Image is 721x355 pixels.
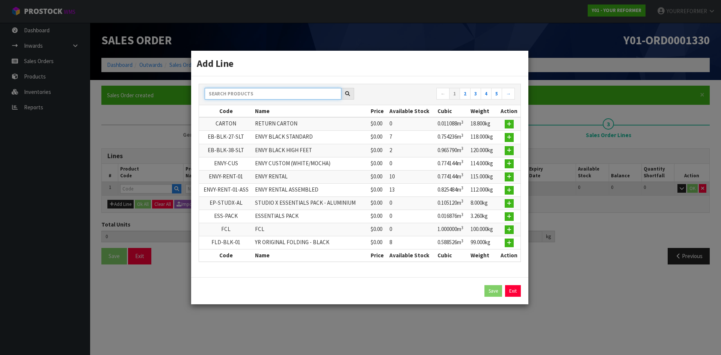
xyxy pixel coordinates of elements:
td: 0.105120m [436,197,468,210]
a: Exit [505,285,521,297]
th: Action [498,105,520,117]
th: Available Stock [388,105,436,117]
td: 0 [388,117,436,131]
td: ESS-PACK [199,210,253,223]
td: $0.00 [369,144,388,157]
td: RETURN CARTON [253,117,369,131]
td: ENVY-CUS [199,157,253,170]
td: $0.00 [369,223,388,236]
th: Weight [469,249,498,261]
td: ENVY BLACK HIGH FEET [253,144,369,157]
td: STUDIO X ESSENTIALS PACK - ALUMINIUM [253,197,369,210]
th: Weight [469,105,498,117]
sup: 3 [461,225,463,230]
th: Action [498,249,520,261]
sup: 3 [461,159,463,164]
td: FCL [199,223,253,236]
td: EP-STUDX-AL [199,197,253,210]
td: ENVY RENTAL [253,170,369,183]
td: EB-BLK-27-SLT [199,131,253,144]
h3: Add Line [197,56,523,70]
th: Code [199,249,253,261]
td: 0.588526m [436,236,468,249]
sup: 3 [461,119,463,125]
nav: Page navigation [365,88,515,101]
td: 100.000kg [469,223,498,236]
td: 10 [388,170,436,183]
td: 8 [388,236,436,249]
td: 118.000kg [469,131,498,144]
td: ENVY-RENT-01 [199,170,253,183]
a: 3 [470,88,481,100]
td: FLD-BLK-01 [199,236,253,249]
td: 0 [388,223,436,236]
td: $0.00 [369,183,388,196]
td: 13 [388,183,436,196]
td: ENVY RENTAL ASSEMBLED [253,183,369,196]
td: 120.000kg [469,144,498,157]
td: 3.260kg [469,210,498,223]
th: Price [369,249,388,261]
th: Available Stock [388,249,436,261]
td: $0.00 [369,157,388,170]
th: Cubic [436,105,468,117]
td: ENVY BLACK STANDARD [253,131,369,144]
th: Code [199,105,253,117]
td: 0.774144m [436,157,468,170]
sup: 3 [461,198,463,204]
td: $0.00 [369,131,388,144]
th: Price [369,105,388,117]
td: YR ORIGINAL FOLDING - BLACK [253,236,369,249]
td: 115.000kg [469,170,498,183]
td: $0.00 [369,117,388,131]
a: 4 [481,88,492,100]
td: 0 [388,210,436,223]
td: 0.011088m [436,117,468,131]
a: 1 [449,88,460,100]
a: 2 [460,88,471,100]
td: 7 [388,131,436,144]
td: 0.965790m [436,144,468,157]
td: 2 [388,144,436,157]
td: EB-BLK-38-SLT [199,144,253,157]
td: ENVY CUSTOM (WHITE/MOCHA) [253,157,369,170]
td: 0.016876m [436,210,468,223]
td: $0.00 [369,197,388,210]
sup: 3 [461,133,463,138]
td: 0.774144m [436,170,468,183]
sup: 3 [461,212,463,217]
td: ESSENTIALS PACK [253,210,369,223]
sup: 3 [461,238,463,243]
td: $0.00 [369,210,388,223]
a: 5 [491,88,502,100]
sup: 3 [461,146,463,151]
td: 18.800kg [469,117,498,131]
td: 8.000kg [469,197,498,210]
input: Search products [205,88,341,100]
sup: 3 [461,172,463,177]
td: 112.000kg [469,183,498,196]
button: Save [484,285,502,297]
a: → [502,88,515,100]
td: CARTON [199,117,253,131]
td: 1.000000m [436,223,468,236]
th: Name [253,105,369,117]
td: FCL [253,223,369,236]
td: $0.00 [369,236,388,249]
td: ENVY-RENT-01-ASS [199,183,253,196]
a: ← [436,88,449,100]
td: 0.825484m [436,183,468,196]
td: $0.00 [369,170,388,183]
td: 0.754236m [436,131,468,144]
td: 114.000kg [469,157,498,170]
td: 99.000kg [469,236,498,249]
td: 0 [388,197,436,210]
td: 0 [388,157,436,170]
sup: 3 [461,185,463,190]
th: Name [253,249,369,261]
th: Cubic [436,249,468,261]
